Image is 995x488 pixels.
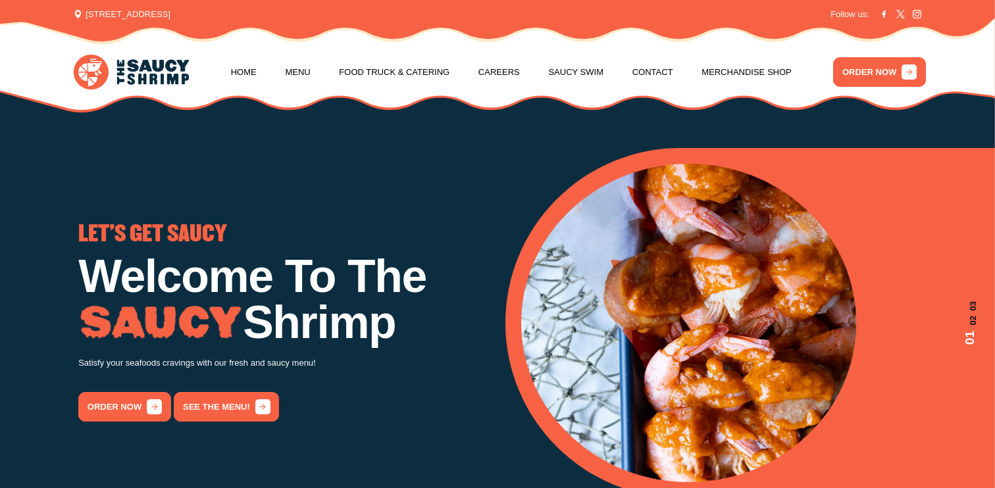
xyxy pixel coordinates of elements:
[961,316,980,325] span: 02
[521,164,979,482] div: 1 / 3
[961,331,980,345] span: 01
[78,392,171,422] a: order now
[78,356,490,371] p: Satisfy your seafoods cravings with our fresh and saucy menu!
[339,47,449,97] a: Food Truck & Catering
[285,47,310,97] a: Menu
[632,47,673,97] a: Contact
[548,47,603,97] a: Saucy Swim
[961,301,980,310] span: 03
[78,254,490,346] h1: Welcome To The Shrimp
[521,164,856,482] img: Banner Image
[702,47,792,97] a: Merchandise Shop
[478,47,520,97] a: Careers
[174,392,279,422] a: See the menu!
[74,8,170,21] span: [STREET_ADDRESS]
[830,8,869,21] span: Follow us:
[833,57,926,87] a: ORDER NOW
[78,224,227,245] span: LET'S GET SAUCY
[78,306,243,340] img: Image
[78,224,490,422] div: 1 / 3
[74,55,189,89] img: logo
[231,47,257,97] a: Home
